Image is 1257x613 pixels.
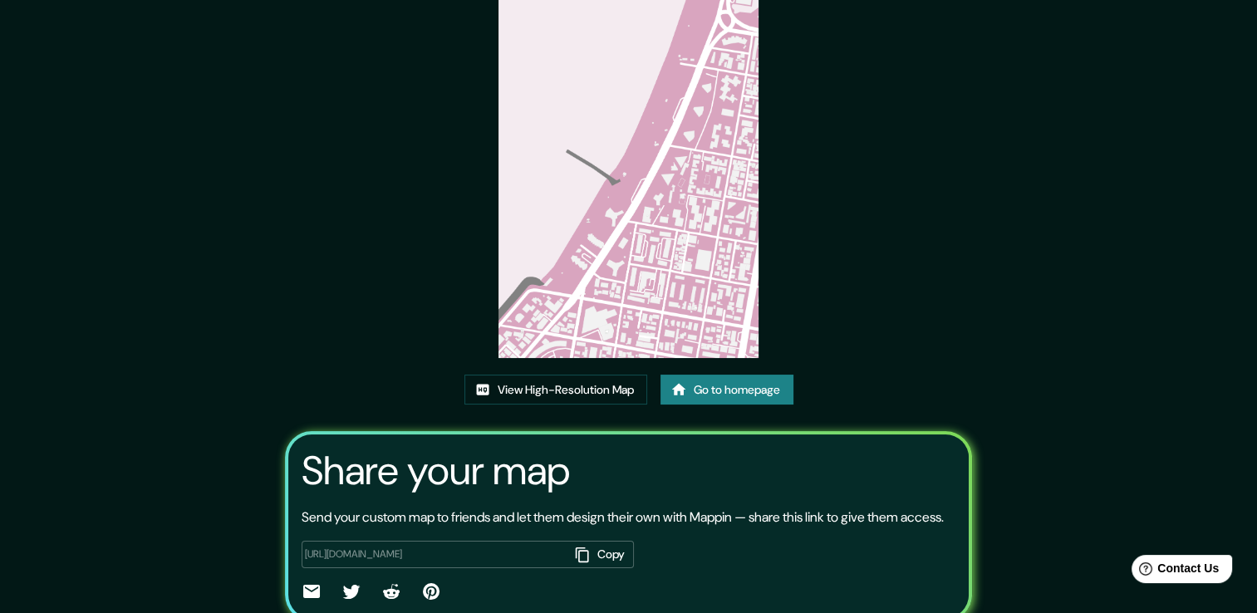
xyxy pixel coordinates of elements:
a: View High-Resolution Map [464,375,647,405]
iframe: Help widget launcher [1109,548,1239,595]
h3: Share your map [302,448,570,494]
a: Go to homepage [660,375,793,405]
button: Copy [569,541,634,568]
p: Send your custom map to friends and let them design their own with Mappin — share this link to gi... [302,508,944,527]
